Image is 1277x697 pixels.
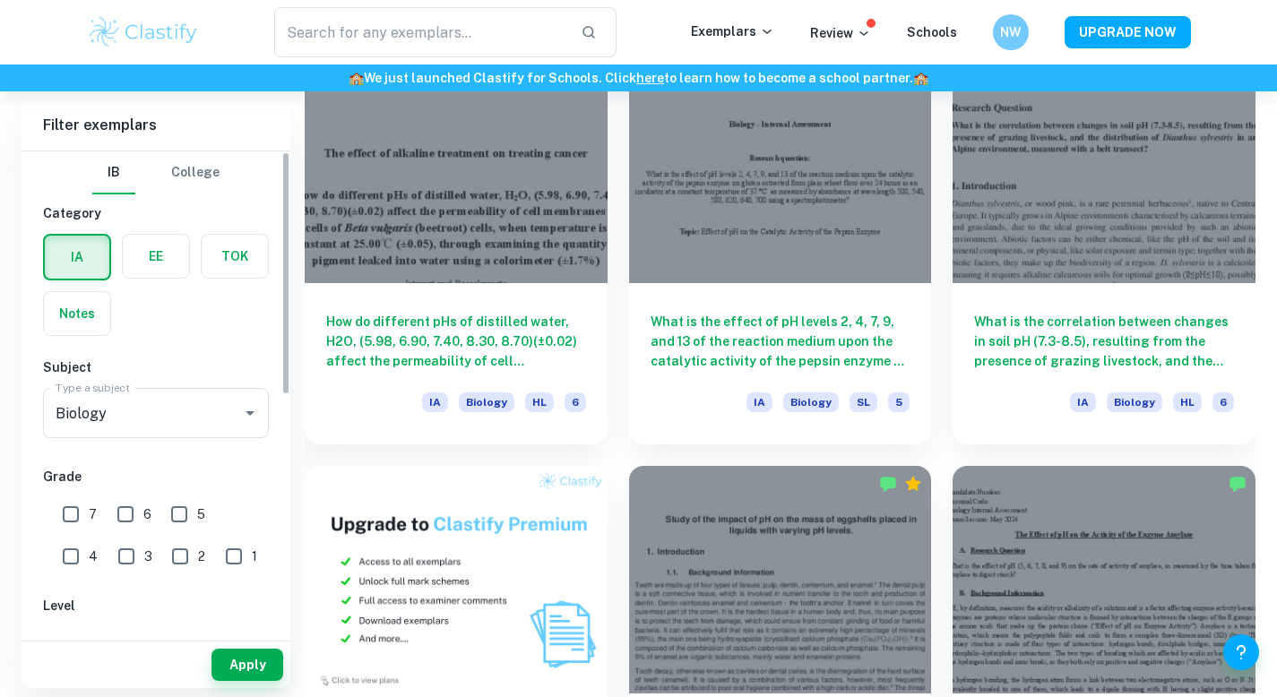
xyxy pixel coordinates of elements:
span: 1 [252,546,257,566]
img: Clastify logo [87,14,201,50]
h6: Category [43,203,269,223]
label: Type a subject [56,380,130,395]
button: NW [993,14,1029,50]
h6: Grade [43,467,269,486]
button: TOK [202,235,268,278]
input: Search for any exemplars... [274,7,567,57]
p: Review [810,23,871,43]
h6: We just launched Clastify for Schools. Click to learn how to become a school partner. [4,68,1273,88]
span: 6 [565,392,586,412]
a: Schools [907,25,957,39]
h6: Level [43,596,269,615]
span: 4 [89,546,98,566]
h6: Subject [43,357,269,377]
button: Help and Feedback [1223,634,1259,670]
span: 2 [198,546,205,566]
button: UPGRADE NOW [1065,16,1191,48]
span: HL [525,392,554,412]
button: Open [237,400,263,426]
button: Notes [44,292,110,335]
button: IA [45,236,109,279]
button: College [171,151,220,194]
button: Apply [211,649,283,681]
h6: NW [1000,22,1021,42]
a: What is the correlation between changes in soil pH (7.3-8.5), resulting from the presence of graz... [953,56,1255,444]
span: 3 [144,546,152,566]
span: Biology [459,392,514,412]
button: IB [92,151,135,194]
img: Marked [1229,475,1247,493]
button: EE [123,235,189,278]
span: IA [1070,392,1096,412]
span: SL [850,392,877,412]
h6: How do different pHs of distilled water, H2O, (5.98, 6.90, 7.40, 8.30, 8.70)(±0.02) affect the pe... [326,312,586,371]
span: IA [422,392,448,412]
span: Biology [1107,392,1162,412]
span: 🏫 [349,71,364,85]
h6: What is the effect of pH levels 2, 4, 7, 9, and 13 of the reaction medium upon the catalytic acti... [651,312,910,371]
span: IA [746,392,772,412]
img: Thumbnail [305,466,608,693]
div: Premium [904,475,922,493]
a: What is the effect of pH levels 2, 4, 7, 9, and 13 of the reaction medium upon the catalytic acti... [629,56,932,444]
p: Exemplars [691,22,774,41]
span: HL [1173,392,1202,412]
a: How do different pHs of distilled water, H2O, (5.98, 6.90, 7.40, 8.30, 8.70)(±0.02) affect the pe... [305,56,608,444]
div: Filter type choice [92,151,220,194]
span: 7 [89,504,97,524]
span: Biology [783,392,839,412]
a: here [636,71,664,85]
span: 5 [888,392,910,412]
img: Marked [879,475,897,493]
span: 6 [1212,392,1234,412]
span: 6 [143,504,151,524]
span: 🏫 [913,71,928,85]
span: 5 [197,504,205,524]
h6: Filter exemplars [22,100,290,151]
h6: What is the correlation between changes in soil pH (7.3-8.5), resulting from the presence of graz... [974,312,1234,371]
